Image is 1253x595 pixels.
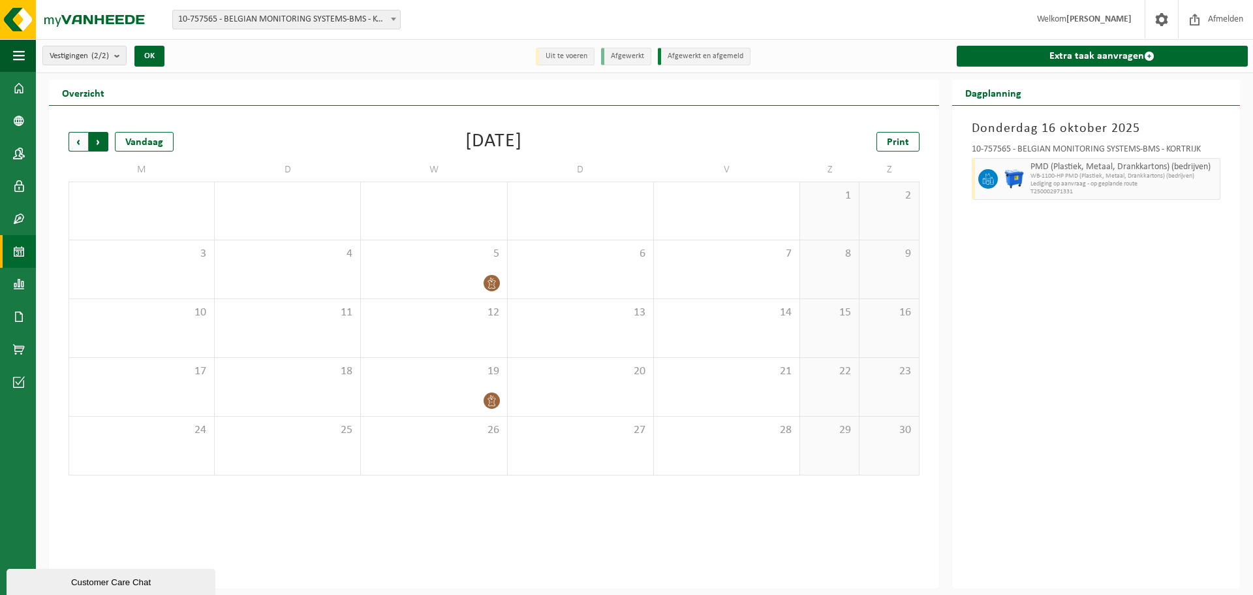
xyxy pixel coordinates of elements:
[1004,169,1024,189] img: WB-1100-HPE-BE-01
[76,423,208,438] span: 24
[367,306,500,320] span: 12
[361,158,507,182] td: W
[866,247,912,261] span: 9
[660,423,793,438] span: 28
[221,423,354,438] span: 25
[69,132,88,152] span: Vorige
[1030,188,1216,196] span: T250002971331
[866,189,912,203] span: 2
[807,189,852,203] span: 1
[658,48,750,65] li: Afgewerkt en afgemeld
[367,247,500,261] span: 5
[76,306,208,320] span: 10
[42,46,127,65] button: Vestigingen(2/2)
[660,306,793,320] span: 14
[514,247,647,261] span: 6
[859,158,919,182] td: Z
[866,306,912,320] span: 16
[866,364,912,379] span: 23
[887,137,909,148] span: Print
[76,364,208,379] span: 17
[215,158,361,182] td: D
[1030,162,1216,172] span: PMD (Plastiek, Metaal, Drankkartons) (bedrijven)
[367,364,500,379] span: 19
[172,10,401,29] span: 10-757565 - BELGIAN MONITORING SYSTEMS-BMS - KORTRIJK
[49,80,117,105] h2: Overzicht
[173,10,400,29] span: 10-757565 - BELGIAN MONITORING SYSTEMS-BMS - KORTRIJK
[134,46,164,67] button: OK
[50,46,109,66] span: Vestigingen
[221,364,354,379] span: 18
[972,119,1220,138] h3: Donderdag 16 oktober 2025
[367,423,500,438] span: 26
[952,80,1034,105] h2: Dagplanning
[654,158,800,182] td: V
[660,364,793,379] span: 21
[957,46,1248,67] a: Extra taak aanvragen
[807,306,852,320] span: 15
[807,247,852,261] span: 8
[89,132,108,152] span: Volgende
[536,48,595,65] li: Uit te voeren
[876,132,920,152] a: Print
[1030,172,1216,180] span: WB-1100-HP PMD (Plastiek, Metaal, Drankkartons) (bedrijven)
[807,364,852,379] span: 22
[514,423,647,438] span: 27
[514,364,647,379] span: 20
[221,247,354,261] span: 4
[660,247,793,261] span: 7
[807,423,852,438] span: 29
[800,158,859,182] td: Z
[465,132,522,152] div: [DATE]
[514,306,647,320] span: 13
[76,247,208,261] span: 3
[69,158,215,182] td: M
[601,48,651,65] li: Afgewerkt
[1030,180,1216,188] span: Lediging op aanvraag - op geplande route
[115,132,174,152] div: Vandaag
[91,52,109,60] count: (2/2)
[866,423,912,438] span: 30
[7,566,218,595] iframe: chat widget
[972,145,1220,158] div: 10-757565 - BELGIAN MONITORING SYSTEMS-BMS - KORTRIJK
[508,158,654,182] td: D
[1066,14,1132,24] strong: [PERSON_NAME]
[221,306,354,320] span: 11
